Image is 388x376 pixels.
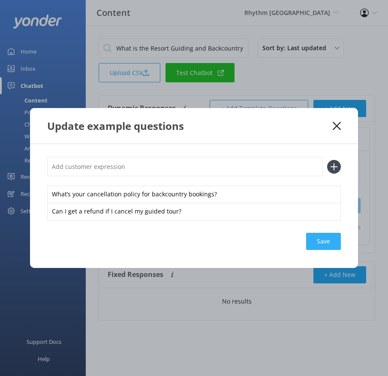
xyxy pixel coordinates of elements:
[306,233,341,250] button: Save
[47,157,323,176] input: Add customer expression
[333,122,341,130] button: Close
[47,119,333,133] div: Update example questions
[47,203,341,221] div: Can I get a refund if I cancel my guided tour?
[47,186,341,204] div: What’s your cancellation policy for backcountry bookings?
